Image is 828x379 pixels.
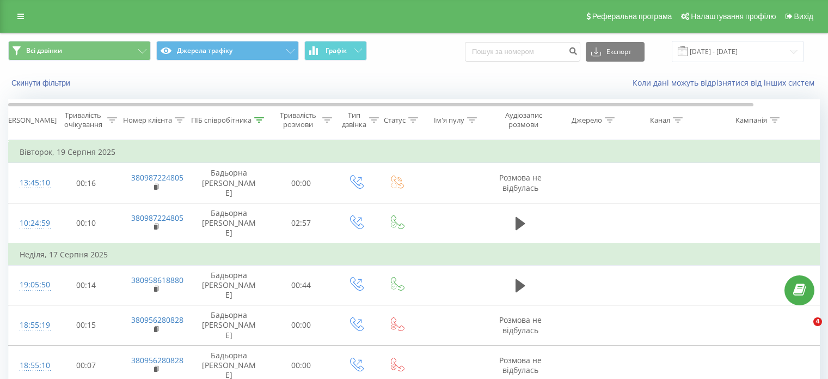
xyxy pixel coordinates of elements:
input: Пошук за номером [465,42,580,62]
td: 00:10 [52,203,120,243]
div: Тривалість очікування [62,111,105,129]
td: 00:14 [52,265,120,305]
div: 13:45:10 [20,172,41,194]
button: Всі дзвінки [8,41,151,61]
td: Бадьорна [PERSON_NAME] [191,203,267,243]
div: ПІБ співробітника [191,116,252,125]
div: Тривалість розмови [277,111,320,129]
a: 380956280828 [131,355,183,365]
div: Номер клієнта [123,116,172,125]
button: Експорт [586,42,645,62]
td: 00:00 [267,305,335,346]
span: Розмова не відбулась [499,315,542,335]
div: Джерело [572,116,602,125]
td: 00:44 [267,265,335,305]
a: 380987224805 [131,172,183,183]
span: Налаштування профілю [691,12,776,21]
div: Кампанія [735,116,767,125]
div: Ім'я пулу [434,116,464,125]
span: 4 [813,317,822,326]
span: Графік [326,47,347,55]
div: 19:05:50 [20,274,41,296]
span: Розмова не відбулась [499,355,542,375]
iframe: Intercom live chat [791,317,817,344]
td: 02:57 [267,203,335,243]
a: 380956280828 [131,315,183,325]
a: 380958618880 [131,275,183,285]
button: Графік [304,41,367,61]
button: Скинути фільтри [8,78,76,88]
a: 380987224805 [131,213,183,223]
td: 00:00 [267,163,335,203]
div: 10:24:59 [20,213,41,234]
td: 00:16 [52,163,120,203]
div: Канал [650,116,670,125]
span: Розмова не відбулась [499,172,542,192]
div: [PERSON_NAME] [2,116,57,125]
div: 18:55:19 [20,315,41,336]
div: 18:55:10 [20,355,41,376]
span: Вихід [794,12,813,21]
button: Джерела трафіку [156,41,299,61]
span: Реферальна програма [592,12,672,21]
td: 00:15 [52,305,120,346]
a: Коли дані можуть відрізнятися вiд інших систем [633,77,820,88]
div: Статус [384,116,406,125]
span: Всі дзвінки [26,46,62,55]
td: Бадьорна [PERSON_NAME] [191,163,267,203]
div: Тип дзвінка [342,111,366,129]
td: Бадьорна [PERSON_NAME] [191,265,267,305]
td: Бадьорна [PERSON_NAME] [191,305,267,346]
div: Аудіозапис розмови [497,111,550,129]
